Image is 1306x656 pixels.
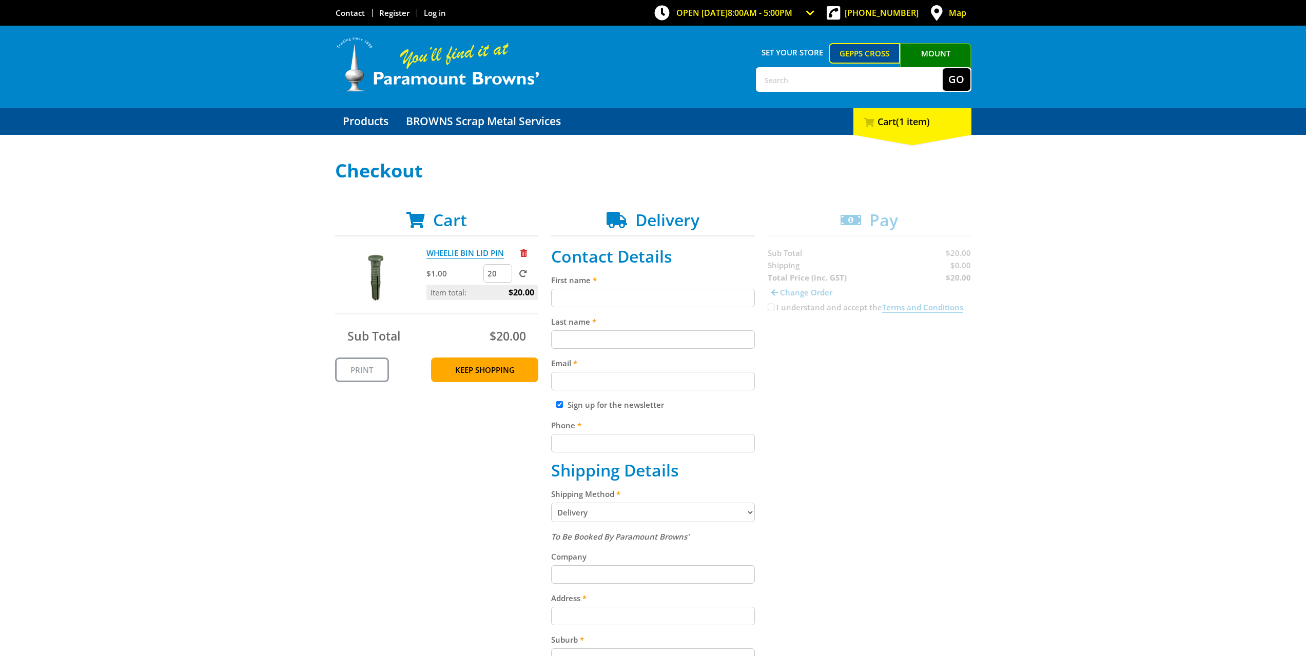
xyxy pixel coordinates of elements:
[568,400,664,410] label: Sign up for the newsletter
[490,328,526,344] span: $20.00
[551,372,755,390] input: Please enter your email address.
[551,488,755,500] label: Shipping Method
[433,209,467,231] span: Cart
[426,285,538,300] p: Item total:
[728,7,792,18] span: 8:00am - 5:00pm
[379,8,410,18] a: Go to the registration page
[551,289,755,307] input: Please enter your first name.
[398,108,569,135] a: Go to the BROWNS Scrap Metal Services page
[426,248,504,259] a: WHEELIE BIN LID PIN
[520,248,527,258] a: Remove from cart
[756,43,829,62] span: Set your store
[335,108,396,135] a: Go to the Products page
[335,36,540,93] img: Paramount Browns'
[431,357,538,382] a: Keep Shopping
[551,419,755,431] label: Phone
[829,43,900,64] a: Gepps Cross
[426,267,481,280] p: $1.00
[635,209,699,231] span: Delivery
[943,68,970,91] button: Go
[676,7,792,18] span: OPEN [DATE]
[551,633,755,646] label: Suburb
[853,108,971,135] div: Cart
[551,461,755,480] h2: Shipping Details
[551,592,755,604] label: Address
[896,115,930,128] span: (1 item)
[551,315,755,328] label: Last name
[335,161,971,181] h1: Checkout
[336,8,365,18] a: Go to the Contact page
[551,330,755,349] input: Please enter your last name.
[551,434,755,452] input: Please enter your telephone number.
[551,247,755,266] h2: Contact Details
[345,247,406,308] img: WHEELIE BIN LID PIN
[551,274,755,286] label: First name
[551,357,755,369] label: Email
[551,607,755,625] input: Please enter your address.
[757,68,943,91] input: Search
[551,531,689,542] em: To Be Booked By Paramount Browns'
[335,357,389,382] a: Print
[424,8,446,18] a: Log in
[509,285,534,300] span: $20.00
[551,550,755,563] label: Company
[900,43,971,82] a: Mount [PERSON_NAME]
[347,328,400,344] span: Sub Total
[551,503,755,522] select: Please select a shipping method.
